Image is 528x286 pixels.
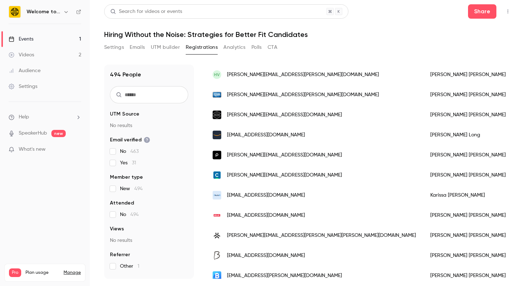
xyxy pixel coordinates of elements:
img: lazarus.enterprises [213,231,221,240]
img: ourcommoncode.org [213,171,221,179]
a: Manage [64,270,81,276]
img: definept.com [213,111,221,119]
span: 494 [130,212,139,217]
span: No [120,211,139,218]
span: [EMAIL_ADDRESS][PERSON_NAME][DOMAIN_NAME] [227,272,342,280]
span: No [120,148,139,155]
img: Welcome to the Jungle [9,6,20,18]
span: [EMAIL_ADDRESS][DOMAIN_NAME] [227,252,305,259]
section: facet-groups [110,111,188,270]
button: Registrations [186,42,218,53]
span: UTM Source [110,111,139,118]
p: No results [110,237,188,244]
h6: Welcome to the Jungle [27,8,60,15]
span: Email verified [110,136,150,144]
span: Other [120,263,139,270]
button: Emails [130,42,145,53]
div: Search for videos or events [110,8,182,15]
div: Events [9,36,33,43]
img: amazon.com [213,131,221,139]
span: 463 [130,149,139,154]
span: HV [214,71,220,78]
img: btts.biz [213,251,221,260]
button: Analytics [223,42,246,53]
span: [PERSON_NAME][EMAIL_ADDRESS][PERSON_NAME][DOMAIN_NAME] [227,71,379,79]
div: Settings [9,83,37,90]
button: Polls [251,42,262,53]
img: pattern.bio [213,151,221,159]
span: Pro [9,268,21,277]
button: UTM builder [151,42,180,53]
span: What's new [19,146,46,153]
span: 494 [134,186,143,191]
span: Member type [110,174,143,181]
div: Videos [9,51,34,58]
span: [EMAIL_ADDRESS][DOMAIN_NAME] [227,131,305,139]
h1: Hiring Without the Noise: Strategies for Better Fit Candidates [104,30,514,39]
li: help-dropdown-opener [9,113,81,121]
p: No results [110,122,188,129]
span: Attended [110,200,134,207]
span: [PERSON_NAME][EMAIL_ADDRESS][DOMAIN_NAME] [227,151,342,159]
span: [PERSON_NAME][EMAIL_ADDRESS][PERSON_NAME][PERSON_NAME][DOMAIN_NAME] [227,232,416,239]
button: CTA [268,42,277,53]
span: [PERSON_NAME][EMAIL_ADDRESS][PERSON_NAME][DOMAIN_NAME] [227,91,379,99]
img: relaysafety.com [213,213,221,217]
img: bennie.com [213,271,221,280]
span: Yes [120,159,136,167]
span: new [51,130,66,137]
span: [EMAIL_ADDRESS][DOMAIN_NAME] [227,192,305,199]
a: SpeakerHub [19,130,47,137]
img: flyzipline.com [213,90,221,99]
img: autofi.io [213,191,221,200]
span: Plan usage [26,270,59,276]
span: [PERSON_NAME][EMAIL_ADDRESS][DOMAIN_NAME] [227,111,342,119]
span: Referrer [110,251,130,258]
span: New [120,185,143,192]
span: 31 [132,160,136,165]
span: 1 [138,264,139,269]
span: Help [19,113,29,121]
button: Settings [104,42,124,53]
span: [PERSON_NAME][EMAIL_ADDRESS][DOMAIN_NAME] [227,172,342,179]
span: [EMAIL_ADDRESS][DOMAIN_NAME] [227,212,305,219]
span: Views [110,225,124,233]
div: Audience [9,67,41,74]
button: Share [468,4,496,19]
h1: 494 People [110,70,141,79]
